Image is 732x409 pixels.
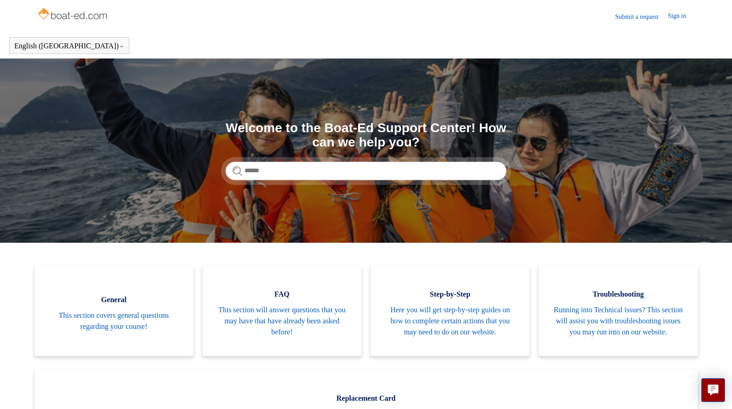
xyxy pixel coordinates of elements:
[615,12,668,22] a: Submit a request
[14,42,124,50] button: English ([GEOGRAPHIC_DATA])
[216,289,348,300] span: FAQ
[35,266,193,356] a: General This section covers general questions regarding your course!
[552,289,684,300] span: Troubleshooting
[371,266,529,356] a: Step-by-Step Here you will get step-by-step guides on how to complete certain actions that you ma...
[37,6,110,24] img: Boat-Ed Help Center home page
[539,266,697,356] a: Troubleshooting Running into Technical issues? This section will assist you with troubleshooting ...
[226,162,506,180] input: Search
[203,266,361,356] a: FAQ This section will answer questions that you may have that have already been asked before!
[668,11,695,22] a: Sign in
[384,289,516,300] span: Step-by-Step
[48,294,180,305] span: General
[216,304,348,338] span: This section will answer questions that you may have that have already been asked before!
[552,304,684,338] span: Running into Technical issues? This section will assist you with troubleshooting issues you may r...
[226,121,506,150] h1: Welcome to the Boat-Ed Support Center! How can we help you?
[701,378,725,402] button: Live chat
[384,304,516,338] span: Here you will get step-by-step guides on how to complete certain actions that you may need to do ...
[48,393,684,404] span: Replacement Card
[48,310,180,332] span: This section covers general questions regarding your course!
